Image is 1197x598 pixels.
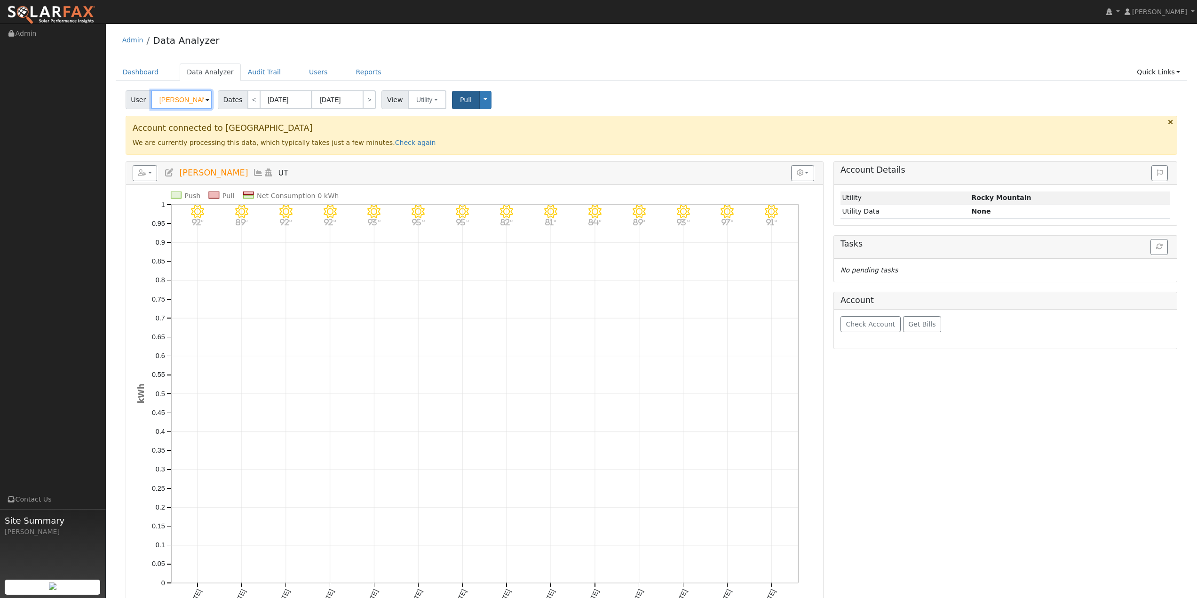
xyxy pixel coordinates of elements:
[840,266,898,274] i: No pending tasks
[716,218,739,226] p: 97°
[451,218,474,226] p: 95°
[971,194,1031,201] strong: ID: 1464, authorized: 08/07/25
[241,64,288,81] a: Audit Trail
[152,560,165,567] text: 0.05
[184,192,200,199] text: Push
[253,168,263,177] a: Multi-Series Graph
[362,218,386,226] p: 93°
[412,205,425,218] i: 8/06 - Clear
[222,192,234,199] text: Pull
[349,64,388,81] a: Reports
[5,514,101,527] span: Site Summary
[152,409,165,416] text: 0.45
[235,205,248,218] i: 8/02 - Clear
[136,383,146,404] text: kWh
[186,218,209,226] p: 92°
[840,191,970,205] td: Utility
[721,205,734,218] i: 8/13 - Clear
[152,522,165,530] text: 0.15
[395,139,436,146] a: Check again
[7,5,95,25] img: SolarFax
[179,168,248,177] span: [PERSON_NAME]
[230,218,254,226] p: 89°
[318,218,341,226] p: 92°
[152,485,165,492] text: 0.25
[263,168,274,177] a: Login As (last 08/08/2025 8:31:53 AM)
[126,90,151,109] span: User
[500,205,513,218] i: 8/08 - Clear
[495,218,518,226] p: 82°
[126,116,1178,154] div: We are currently processing this data, which typically takes just a few minutes.
[539,218,563,226] p: 81°
[765,205,778,218] i: 8/14 - Clear
[1150,239,1168,255] button: Refresh
[156,390,165,397] text: 0.5
[840,316,901,332] button: Check Account
[633,205,646,218] i: 8/11 - Clear
[257,192,339,199] text: Net Consumption 0 kWh
[156,465,165,473] text: 0.3
[840,165,1170,175] h5: Account Details
[846,320,895,328] span: Check Account
[363,90,376,109] a: >
[152,257,165,265] text: 0.85
[133,123,1171,133] h3: Account connected to [GEOGRAPHIC_DATA]
[456,205,469,218] i: 8/07 - Clear
[122,36,143,44] a: Admin
[152,219,165,227] text: 0.95
[677,205,690,218] i: 8/12 - Clear
[908,320,935,328] span: Get Bills
[156,428,165,435] text: 0.4
[544,205,557,218] i: 8/09 - Clear
[278,168,288,177] span: UT
[274,218,298,226] p: 92°
[1132,8,1187,16] span: [PERSON_NAME]
[381,90,408,109] span: View
[247,90,261,109] a: <
[152,371,165,378] text: 0.55
[903,316,941,332] button: Get Bills
[406,218,430,226] p: 95°
[460,96,472,104] span: Pull
[156,314,165,322] text: 0.7
[152,447,165,454] text: 0.35
[279,205,293,218] i: 8/03 - Clear
[49,582,56,590] img: retrieve
[152,333,165,341] text: 0.65
[760,218,784,226] p: 91°
[164,168,174,177] a: Edit User (34995)
[840,205,970,218] td: Utility Data
[672,218,695,226] p: 93°
[180,64,241,81] a: Data Analyzer
[153,35,219,46] a: Data Analyzer
[156,239,165,246] text: 0.9
[367,205,381,218] i: 8/05 - Clear
[218,90,248,109] span: Dates
[191,205,204,218] i: 8/01 - Clear
[161,200,165,208] text: 1
[156,276,165,284] text: 0.8
[1151,165,1168,181] button: Issue History
[156,352,165,359] text: 0.6
[161,579,165,587] text: 0
[302,64,335,81] a: Users
[408,90,446,109] button: Utility
[156,541,165,549] text: 0.1
[156,503,165,511] text: 0.2
[840,239,1170,249] h5: Tasks
[151,90,212,109] input: Select a User
[1130,64,1187,81] a: Quick Links
[583,218,607,226] p: 84°
[627,218,651,226] p: 89°
[5,527,101,537] div: [PERSON_NAME]
[323,205,336,218] i: 8/04 - Clear
[971,207,991,215] strong: None
[588,205,602,218] i: 8/10 - Clear
[840,295,874,305] h5: Account
[452,91,480,109] button: Pull
[152,295,165,303] text: 0.75
[116,64,166,81] a: Dashboard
